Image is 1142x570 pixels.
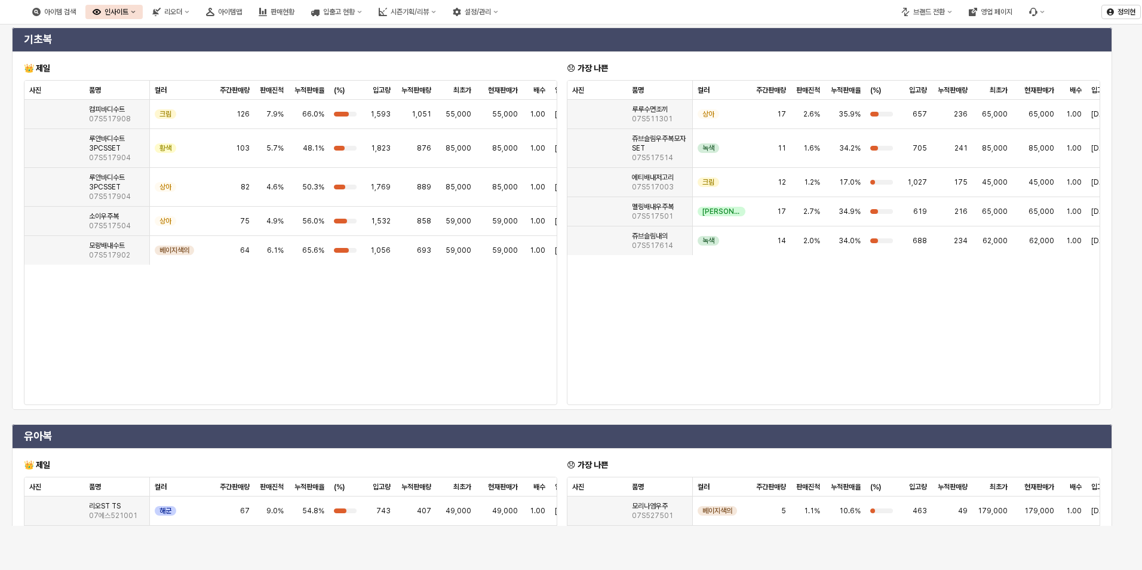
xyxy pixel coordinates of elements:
[990,85,1008,95] span: 최초가
[303,143,324,153] span: 48.1%
[909,482,927,492] span: 입고량
[1070,482,1082,492] span: 배수
[909,85,927,95] span: 입고량
[803,207,820,216] span: 2.7%
[294,482,324,492] span: 누적판매율
[251,5,302,19] div: 판매현황
[1091,177,1115,187] span: [DATE]
[492,182,518,192] span: 85,000
[954,177,968,187] span: 175
[417,182,431,192] span: 889
[938,85,968,95] span: 누적판매량
[982,177,1008,187] span: 45,000
[24,33,1100,45] h4: 기초복
[401,482,431,492] span: 누적판매량
[446,216,471,226] span: 59,000
[446,143,471,153] span: 85,000
[702,506,732,516] span: 베이지색의
[1091,506,1115,516] span: [DATE]
[89,134,145,153] span: 루안바디수트3PCSSET
[294,85,324,95] span: 누적판매율
[839,207,861,216] span: 34.9%
[913,8,945,16] div: 브랜드 전환
[164,8,182,16] div: 리오더
[702,143,714,153] span: 녹색
[372,5,443,19] button: 시즌기획/리뷰
[373,85,391,95] span: 입고량
[1091,236,1115,246] span: [DATE]
[756,85,786,95] span: 주간판매량
[401,85,431,95] span: 누적판매량
[155,482,167,492] span: 컬러
[632,501,668,511] span: 모리나염우주
[990,482,1008,492] span: 최초가
[530,143,545,153] span: 1.00
[572,482,584,492] span: 사진
[446,5,505,19] button: 설정/관리
[1091,207,1115,216] span: [DATE]
[1029,143,1054,153] span: 85,000
[632,202,674,212] span: 멜링배내우주복
[804,177,820,187] span: 1.2%
[954,109,968,119] span: 236
[105,8,128,16] div: 인사이트
[803,236,820,246] span: 2.0%
[1024,85,1054,95] span: 현재판매가
[488,85,518,95] span: 현재판매가
[1066,109,1082,119] span: 1.00
[159,506,171,516] span: 해군
[370,246,391,255] span: 1,056
[44,8,76,16] div: 아이템 검색
[302,506,324,516] span: 54.8%
[89,482,101,492] span: 품명
[839,236,861,246] span: 34.0%
[24,63,557,73] h6: 👑 제일
[796,482,820,492] span: 판매진척
[756,482,786,492] span: 주간판매량
[304,5,369,19] div: 입출고 현황
[702,177,714,187] span: 크림
[240,216,250,226] span: 75
[954,207,968,216] span: 216
[702,109,714,119] span: 상아
[89,192,131,201] span: 07S517904
[803,109,820,119] span: 2.6%
[913,506,927,516] span: 463
[492,109,518,119] span: 55,000
[913,109,927,119] span: 657
[453,482,471,492] span: 최초가
[417,216,431,226] span: 858
[376,506,391,516] span: 743
[839,143,861,153] span: 34.2%
[1029,236,1054,246] span: 62,000
[555,216,578,226] span: [DATE]
[530,109,545,119] span: 1.00
[488,482,518,492] span: 현재판매가
[417,506,431,516] span: 407
[220,482,250,492] span: 주간판매량
[89,511,137,520] span: 07에스521001
[266,182,284,192] span: 4.6%
[199,5,249,19] div: 아이템맵
[417,246,431,255] span: 693
[1070,85,1082,95] span: 배수
[983,236,1008,246] span: 62,000
[373,482,391,492] span: 입고량
[962,5,1020,19] div: 영업 페이지
[913,207,927,216] span: 619
[159,216,171,226] span: 상아
[145,5,197,19] button: 리오더
[1091,109,1115,119] span: [DATE]
[302,216,324,226] span: 56.0%
[302,109,324,119] span: 66.0%
[25,5,83,19] div: 아이템 검색
[981,8,1012,16] div: 영업 페이지
[1029,177,1054,187] span: 45,000
[632,173,674,182] span: 에티배내저고리
[530,216,545,226] span: 1.00
[266,143,284,153] span: 5.7%
[446,506,471,516] span: 49,000
[555,143,578,153] span: [DATE]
